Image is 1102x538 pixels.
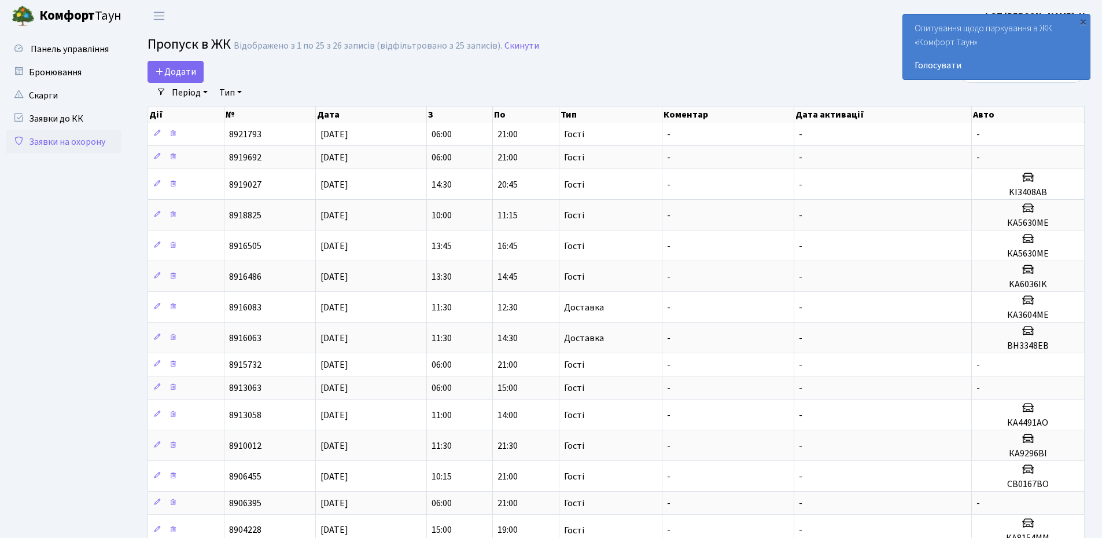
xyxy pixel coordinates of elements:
span: 12:30 [497,301,518,314]
span: 16:45 [497,240,518,252]
span: 10:15 [432,470,452,483]
span: 10:00 [432,209,452,222]
span: [DATE] [320,301,348,314]
span: - [667,409,670,422]
span: - [799,301,802,314]
span: - [799,358,802,371]
a: Панель управління [6,38,121,61]
span: Гості [564,153,584,162]
img: logo.png [12,5,35,28]
span: Гості [564,526,584,535]
span: 13:45 [432,240,452,252]
span: 11:30 [432,332,452,345]
span: 11:30 [432,440,452,452]
span: [DATE] [320,409,348,422]
span: [DATE] [320,440,348,452]
th: По [493,107,559,123]
span: 06:00 [432,382,452,394]
span: Гості [564,130,584,139]
span: - [667,128,670,141]
a: Період [167,83,212,103]
span: Пропуск в ЖК [148,34,231,54]
span: - [799,151,802,164]
span: - [799,497,802,510]
span: 14:00 [497,409,518,422]
span: Гості [564,472,584,481]
span: Панель управління [31,43,109,56]
th: Коментар [662,107,794,123]
th: Дата [316,107,427,123]
span: - [976,151,980,164]
h5: КА4491АО [976,418,1079,429]
span: - [799,524,802,537]
span: - [667,497,670,510]
div: Відображено з 1 по 25 з 26 записів (відфільтровано з 25 записів). [234,41,502,52]
span: Гості [564,411,584,420]
span: [DATE] [320,151,348,164]
b: Комфорт [39,6,95,25]
a: Заявки на охорону [6,130,121,153]
b: ФОП [PERSON_NAME]. Н. [983,10,1088,23]
span: - [667,382,670,394]
span: 19:00 [497,524,518,537]
span: - [667,470,670,483]
span: - [667,270,670,283]
span: [DATE] [320,240,348,252]
span: [DATE] [320,470,348,483]
span: 06:00 [432,497,452,510]
span: Додати [155,65,196,78]
span: 8919692 [229,151,261,164]
span: - [799,178,802,191]
span: - [799,382,802,394]
h5: KI3408AB [976,187,1079,198]
span: - [799,240,802,252]
span: 8916083 [229,301,261,314]
span: Гості [564,272,584,281]
span: 20:45 [497,178,518,191]
span: 8906455 [229,470,261,483]
a: Голосувати [915,58,1078,72]
span: 8916486 [229,270,261,283]
span: 15:00 [432,524,452,537]
th: Тип [559,107,662,123]
span: Гості [564,241,584,251]
span: - [976,358,980,371]
h5: КА9296ВІ [976,448,1079,459]
th: № [224,107,316,123]
span: Гості [564,211,584,220]
div: × [1077,16,1089,27]
a: Заявки до КК [6,107,121,130]
a: Скарги [6,84,121,107]
span: 14:30 [497,332,518,345]
span: [DATE] [320,270,348,283]
span: Гості [564,360,584,369]
span: 21:00 [497,470,518,483]
span: [DATE] [320,524,348,537]
span: 11:30 [432,301,452,314]
th: Авто [972,107,1085,123]
span: [DATE] [320,209,348,222]
span: - [667,151,670,164]
span: - [976,382,980,394]
h5: КА5630МЕ [976,218,1079,229]
span: 14:30 [432,178,452,191]
h5: КА5630МЕ [976,248,1079,259]
span: 8910012 [229,440,261,452]
span: - [667,524,670,537]
span: - [799,409,802,422]
span: 8906395 [229,497,261,510]
span: [DATE] [320,382,348,394]
h5: KA6036IK [976,279,1079,290]
span: 11:00 [432,409,452,422]
span: 21:30 [497,440,518,452]
span: [DATE] [320,332,348,345]
span: 8915732 [229,358,261,371]
span: 21:00 [497,358,518,371]
th: Дата активації [794,107,972,123]
span: [DATE] [320,358,348,371]
h5: КА3604МЕ [976,310,1079,321]
span: 14:45 [497,270,518,283]
span: - [667,178,670,191]
span: - [799,128,802,141]
span: 06:00 [432,151,452,164]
